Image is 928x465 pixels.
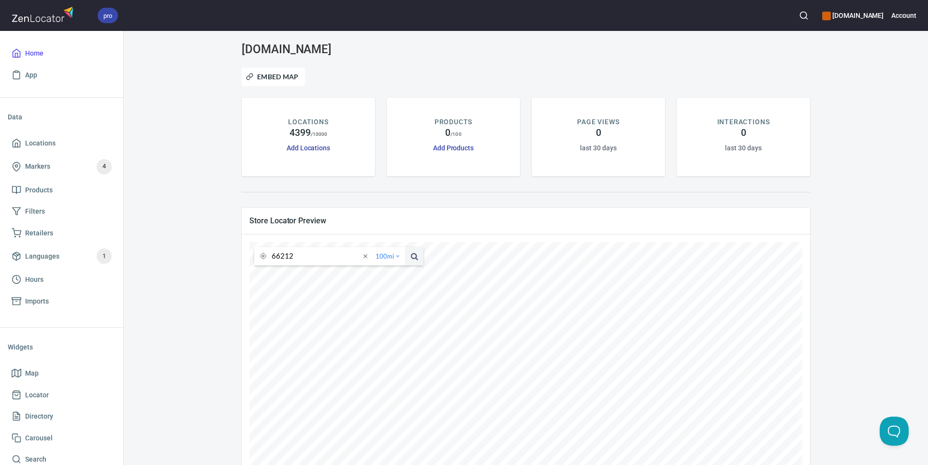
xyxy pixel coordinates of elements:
span: Carousel [25,432,53,444]
a: Retailers [8,222,116,244]
img: zenlocator [12,4,76,25]
a: Add Products [433,144,474,152]
a: Home [8,43,116,64]
p: INTERACTIONS [717,117,770,127]
li: Widgets [8,335,116,359]
p: LOCATIONS [288,117,328,127]
h6: [DOMAIN_NAME] [822,10,884,21]
input: search [272,247,360,265]
span: Map [25,367,39,379]
span: Imports [25,295,49,307]
h3: [DOMAIN_NAME] [242,43,423,56]
a: Map [8,363,116,384]
span: Languages [25,250,59,262]
div: pro [98,8,118,23]
a: Imports [8,291,116,312]
span: Filters [25,205,45,218]
p: / 10000 [311,131,328,138]
span: Embed Map [248,71,299,83]
h4: 4399 [290,127,311,139]
a: Locator [8,384,116,406]
span: Products [25,184,53,196]
p: PRODUCTS [435,117,473,127]
span: pro [98,11,118,21]
a: Products [8,179,116,201]
p: PAGE VIEWS [577,117,619,127]
h4: 0 [596,127,601,139]
a: Carousel [8,427,116,449]
span: Locator [25,389,49,401]
span: Retailers [25,227,53,239]
h6: last 30 days [725,143,761,153]
span: 1 [97,251,112,262]
span: 4 [97,161,112,172]
h6: Account [891,10,916,21]
span: Store Locator Preview [249,216,802,226]
a: Directory [8,406,116,427]
a: Filters [8,201,116,222]
span: Directory [25,410,53,422]
div: Manage your apps [822,5,884,26]
iframe: Help Scout Beacon - Open [880,417,909,446]
h6: last 30 days [580,143,616,153]
span: Home [25,47,43,59]
span: Locations [25,137,56,149]
span: Hours [25,274,43,286]
h4: 0 [445,127,450,139]
span: Markers [25,160,50,173]
a: Hours [8,269,116,291]
span: 100 mi [376,247,394,265]
span: App [25,69,37,81]
p: / 100 [450,131,461,138]
a: Add Locations [287,144,330,152]
button: Search [793,5,814,26]
li: Data [8,105,116,129]
a: App [8,64,116,86]
h4: 0 [741,127,746,139]
button: Embed Map [242,68,305,86]
a: Languages1 [8,244,116,269]
a: Markers4 [8,154,116,179]
a: Locations [8,132,116,154]
button: Account [891,5,916,26]
button: color-CE600E [822,12,831,20]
